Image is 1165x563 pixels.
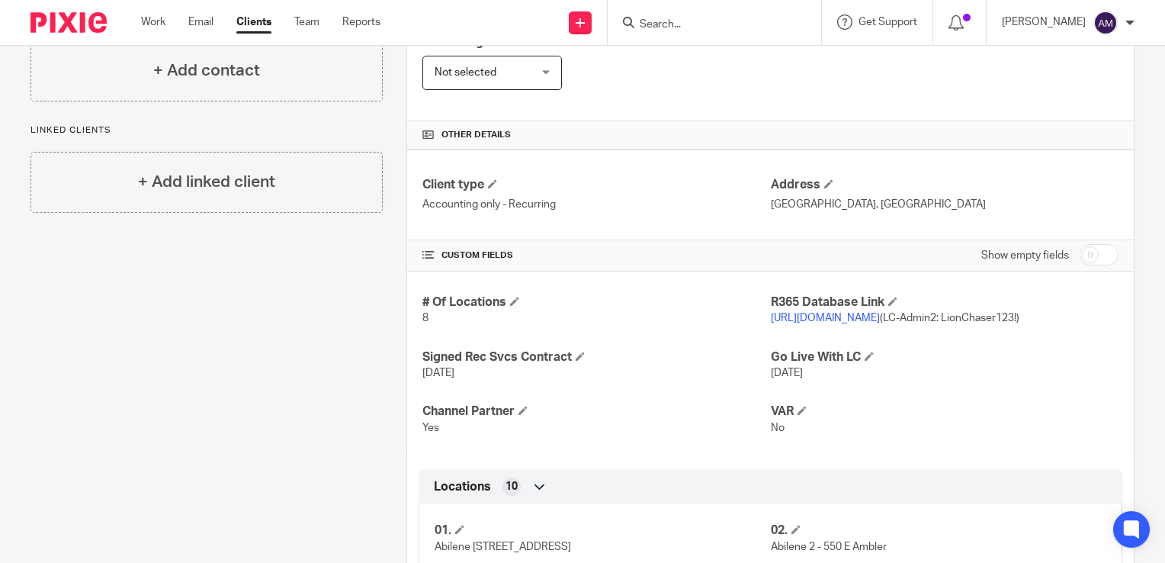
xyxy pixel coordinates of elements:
p: Accounting only - Recurring [422,197,770,212]
span: [DATE] [771,368,803,378]
p: [PERSON_NAME] [1002,14,1086,30]
a: Reports [342,14,380,30]
p: [GEOGRAPHIC_DATA], [GEOGRAPHIC_DATA] [771,197,1118,212]
h4: Go Live With LC [771,349,1118,365]
h4: # Of Locations [422,294,770,310]
h4: R365 Database Link [771,294,1118,310]
span: 8 [422,313,428,323]
img: Pixie [30,12,107,33]
a: Team [294,14,319,30]
a: [URL][DOMAIN_NAME] [771,313,880,323]
span: Locations [434,479,491,495]
span: (LC-Admin2: LionChaser123!) [771,313,1019,323]
span: Abilene [STREET_ADDRESS] [435,542,571,552]
span: Other details [441,129,511,141]
img: svg%3E [1093,11,1118,35]
span: 10 [505,479,518,494]
a: Clients [236,14,271,30]
h4: Address [771,177,1118,193]
h4: VAR [771,404,1118,420]
label: Show empty fields [981,248,1069,263]
h4: Signed Rec Svcs Contract [422,349,770,365]
a: Email [188,14,213,30]
h4: 02. [771,523,1106,539]
span: Get Support [859,17,917,27]
input: Search [638,18,775,32]
span: Abilene 2 - 550 E Ambler [771,542,887,552]
h4: 01. [435,523,770,539]
h4: CUSTOM FIELDS [422,249,770,262]
span: [DATE] [422,368,454,378]
p: Linked clients [30,124,383,137]
span: Not selected [435,67,496,78]
span: No [771,423,785,433]
span: Yes [422,423,439,433]
h4: Channel Partner [422,404,770,420]
h4: Client type [422,177,770,193]
a: Work [141,14,165,30]
h4: + Add contact [153,59,260,82]
h4: + Add linked client [138,170,275,194]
